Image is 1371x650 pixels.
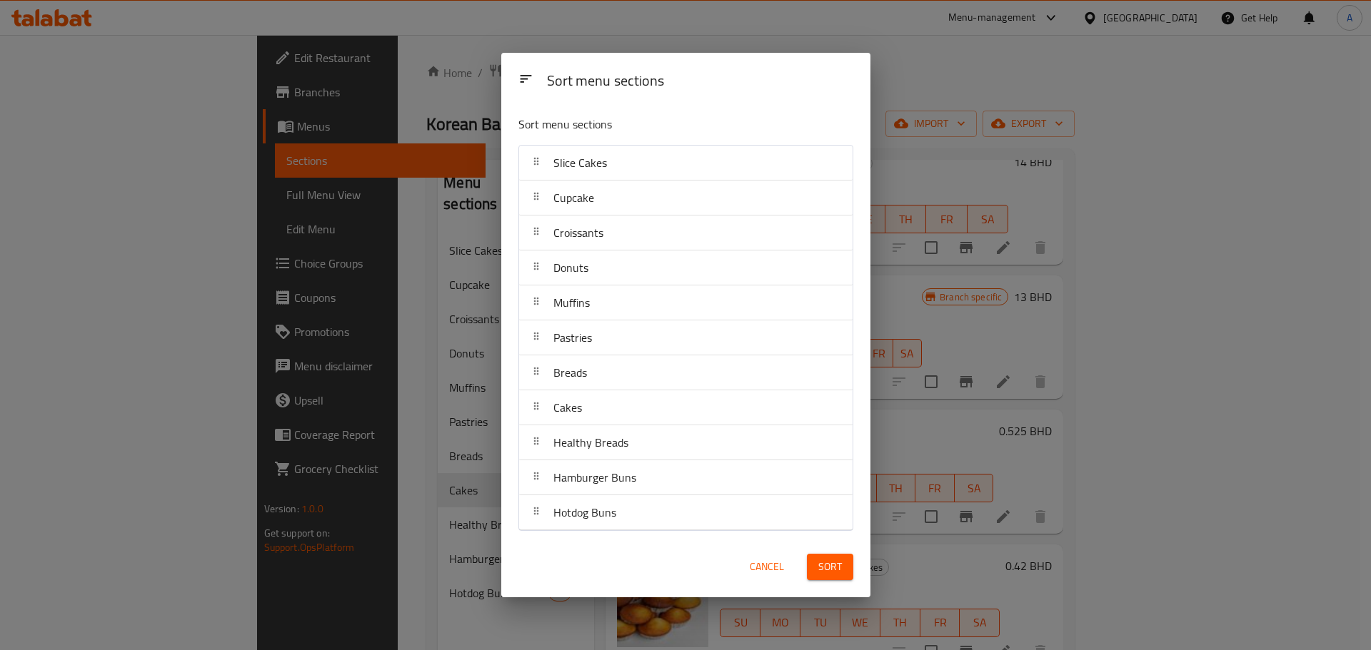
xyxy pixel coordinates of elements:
[541,66,859,98] div: Sort menu sections
[553,327,592,348] span: Pastries
[553,152,607,173] span: Slice Cakes
[518,116,784,133] p: Sort menu sections
[519,355,853,390] div: Breads
[553,257,588,278] span: Donuts
[553,362,587,383] span: Breads
[519,425,853,460] div: Healthy Breads
[553,292,590,313] span: Muffins
[519,320,853,355] div: Pastries
[519,390,853,425] div: Cakes
[553,187,594,208] span: Cupcake
[553,467,636,488] span: Hamburger Buns
[750,558,784,576] span: Cancel
[519,495,853,530] div: Hotdog Buns
[519,460,853,495] div: Hamburger Buns
[519,181,853,215] div: Cupcake
[519,215,853,250] div: Croissants
[807,554,853,580] button: Sort
[553,397,582,418] span: Cakes
[553,222,603,243] span: Croissants
[519,250,853,285] div: Donuts
[744,554,790,580] button: Cancel
[519,285,853,320] div: Muffins
[519,146,853,181] div: Slice Cakes
[818,558,842,576] span: Sort
[553,502,616,523] span: Hotdog Buns
[553,432,628,453] span: Healthy Breads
